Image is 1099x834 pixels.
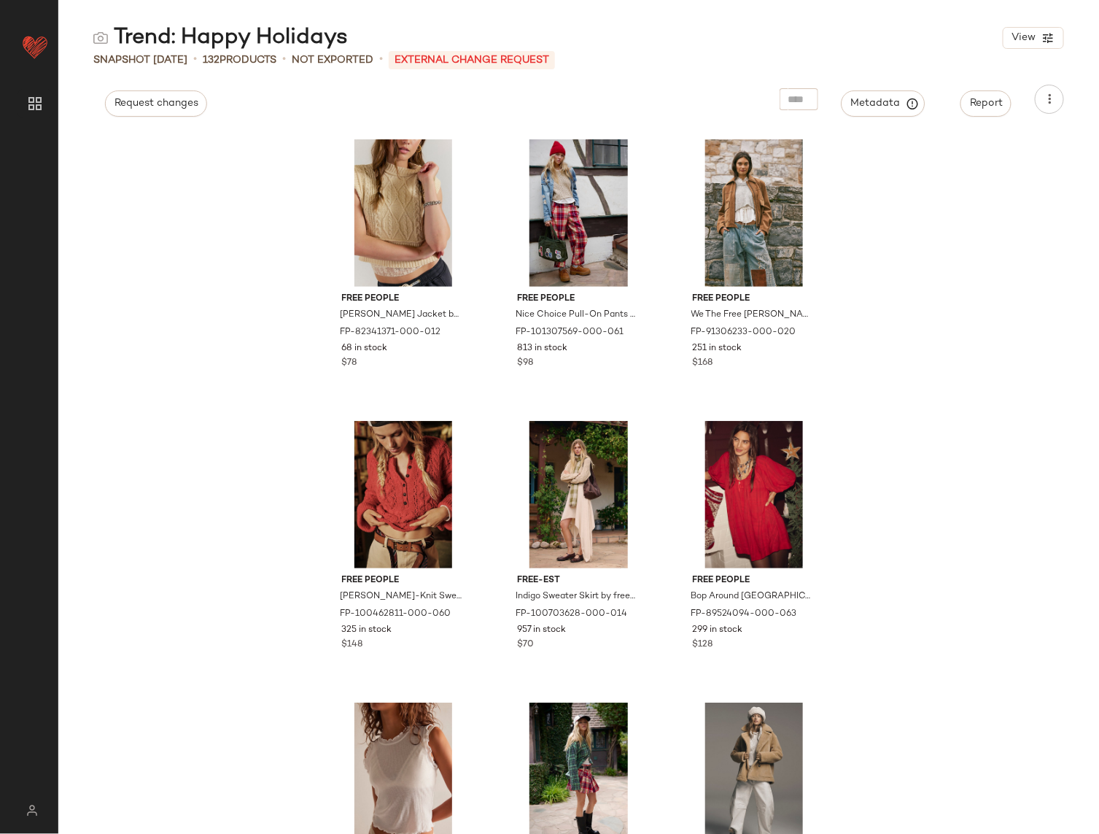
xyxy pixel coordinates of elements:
[330,421,477,568] img: 100462811_060_f
[203,53,276,68] div: Products
[342,342,388,355] span: 68 in stock
[517,638,534,652] span: $70
[693,357,713,370] span: $168
[292,53,373,68] span: Not Exported
[517,357,533,370] span: $98
[516,608,627,621] span: FP-100703628-000-014
[93,23,348,53] div: Trend: Happy Holidays
[341,608,451,621] span: FP-100462811-000-060
[691,309,815,322] span: We The Free [PERSON_NAME] Vegan Suede Jacket by Free People in Brown, Size: XS
[342,357,357,370] span: $78
[842,90,925,117] button: Metadata
[20,32,50,61] img: heart_red.DM2ytmEG.svg
[203,55,220,66] span: 132
[960,90,1011,117] button: Report
[517,574,640,587] span: free-est
[693,342,742,355] span: 251 in stock
[379,51,383,69] span: •
[1003,27,1064,49] button: View
[850,97,917,110] span: Metadata
[342,574,465,587] span: Free People
[693,624,743,637] span: 299 in stock
[18,805,46,816] img: svg%3e
[691,326,796,339] span: FP-91306233-000-020
[342,624,392,637] span: 325 in stock
[342,293,465,306] span: Free People
[105,90,207,117] button: Request changes
[691,608,797,621] span: FP-89524094-000-063
[505,421,652,568] img: 100703628_014_e
[516,309,639,322] span: Nice Choice Pull-On Pants by Free People in Red, Size: XL
[691,590,815,603] span: Bop Around [GEOGRAPHIC_DATA] by Free People in Red, Size: M
[516,590,639,603] span: Indigo Sweater Skirt by free-est at Free People in Tan, Size: S
[114,98,198,109] span: Request changes
[517,293,640,306] span: Free People
[341,309,464,322] span: [PERSON_NAME] Jacket by Free People in White, Size: S
[282,51,286,69] span: •
[93,31,108,45] img: svg%3e
[681,139,828,287] img: 91306233_020_e
[681,421,828,568] img: 89524094_063_0
[341,326,441,339] span: FP-82341371-000-012
[517,342,567,355] span: 813 in stock
[389,51,555,69] p: External Change Request
[693,293,816,306] span: Free People
[517,624,566,637] span: 957 in stock
[93,53,187,68] span: Snapshot [DATE]
[342,638,363,652] span: $148
[693,638,713,652] span: $128
[505,139,652,287] img: 101307569_061_0
[1011,32,1036,44] span: View
[341,590,464,603] span: [PERSON_NAME]-Knit Sweater by Free People in Red, Size: XS
[330,139,477,287] img: 82341371_012_a
[516,326,624,339] span: FP-101307569-000-061
[193,51,197,69] span: •
[969,98,1003,109] span: Report
[693,574,816,587] span: Free People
